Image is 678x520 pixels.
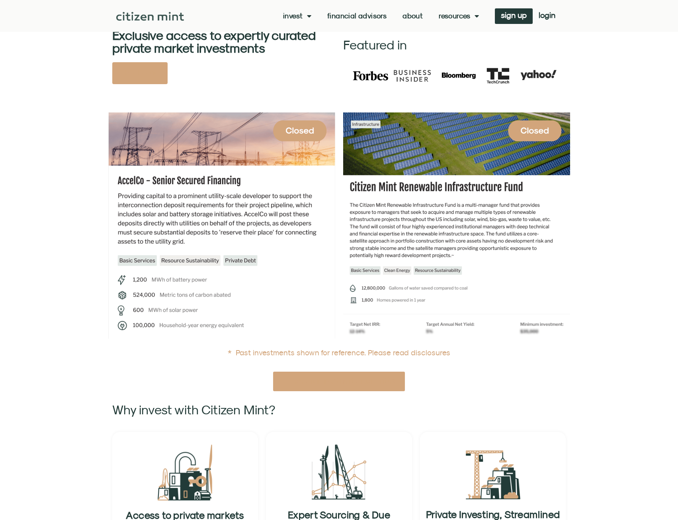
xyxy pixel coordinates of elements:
[283,12,311,20] a: Invest
[228,348,450,357] a: * Past investments shown for reference. Please read disclosures
[425,509,561,519] h2: Private Investing, Streamlined
[501,12,527,18] span: sign up
[343,38,566,51] h2: Featured in
[112,403,335,416] h2: Why invest with Citizen Mint?
[116,12,184,21] img: Citizen Mint
[112,62,168,84] a: SIGN UP NOW
[112,28,316,55] b: Exclusive access to expertly curated private market investments
[327,12,387,20] a: Financial Advisors
[273,372,405,391] a: Explore Open Investment Opportunities
[283,376,395,386] span: Explore Open Investment Opportunities
[495,8,533,24] a: sign up
[283,12,479,20] nav: Menu
[539,12,555,18] span: login
[439,12,479,20] a: Resources
[124,68,156,78] span: SIGN UP NOW
[533,8,561,24] a: login
[117,510,254,520] h2: Access to private markets
[403,12,423,20] a: About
